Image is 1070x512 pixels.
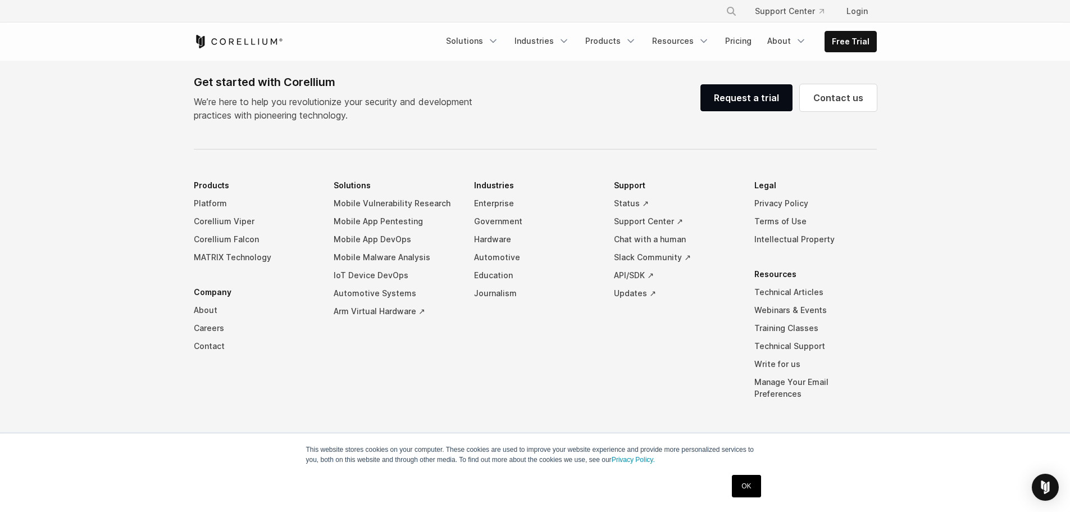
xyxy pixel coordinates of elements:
a: Mobile App Pentesting [334,212,456,230]
a: Platform [194,194,316,212]
a: Webinars & Events [754,301,877,319]
a: Terms of Use [754,212,877,230]
button: Search [721,1,741,21]
a: API/SDK ↗ [614,266,736,284]
a: Intellectual Property [754,230,877,248]
a: Updates ↗ [614,284,736,302]
a: Contact us [800,84,877,111]
a: MATRIX Technology [194,248,316,266]
a: Write for us [754,355,877,373]
div: Navigation Menu [712,1,877,21]
a: Automotive Systems [334,284,456,302]
a: IoT Device DevOps [334,266,456,284]
a: Automotive [474,248,597,266]
a: Enterprise [474,194,597,212]
a: Free Trial [825,31,876,52]
div: Get started with Corellium [194,74,481,90]
a: Support Center [746,1,833,21]
a: Mobile Vulnerability Research [334,194,456,212]
a: Training Classes [754,319,877,337]
a: Support Center ↗ [614,212,736,230]
a: Login [837,1,877,21]
a: About [761,31,813,51]
a: Hardware [474,230,597,248]
a: Slack Community ↗ [614,248,736,266]
a: Privacy Policy. [612,456,655,464]
a: Contact [194,337,316,355]
a: Arm Virtual Hardware ↗ [334,302,456,320]
a: Careers [194,319,316,337]
a: Journalism [474,284,597,302]
a: Technical Support [754,337,877,355]
a: Mobile Malware Analysis [334,248,456,266]
a: Corellium Home [194,35,283,48]
a: Status ↗ [614,194,736,212]
a: Pricing [718,31,758,51]
a: Request a trial [700,84,793,111]
p: This website stores cookies on your computer. These cookies are used to improve your website expe... [306,445,764,465]
p: We’re here to help you revolutionize your security and development practices with pioneering tech... [194,95,481,122]
div: Open Intercom Messenger [1032,474,1059,501]
a: Corellium Falcon [194,230,316,248]
a: Mobile App DevOps [334,230,456,248]
a: OK [732,475,761,497]
a: Corellium Viper [194,212,316,230]
a: Industries [508,31,576,51]
a: Education [474,266,597,284]
div: Navigation Menu [439,31,877,52]
a: Manage Your Email Preferences [754,373,877,403]
a: Chat with a human [614,230,736,248]
a: Technical Articles [754,283,877,301]
a: Solutions [439,31,506,51]
a: Products [579,31,643,51]
div: Navigation Menu [194,176,877,420]
a: Government [474,212,597,230]
a: About [194,301,316,319]
a: Resources [645,31,716,51]
a: Privacy Policy [754,194,877,212]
